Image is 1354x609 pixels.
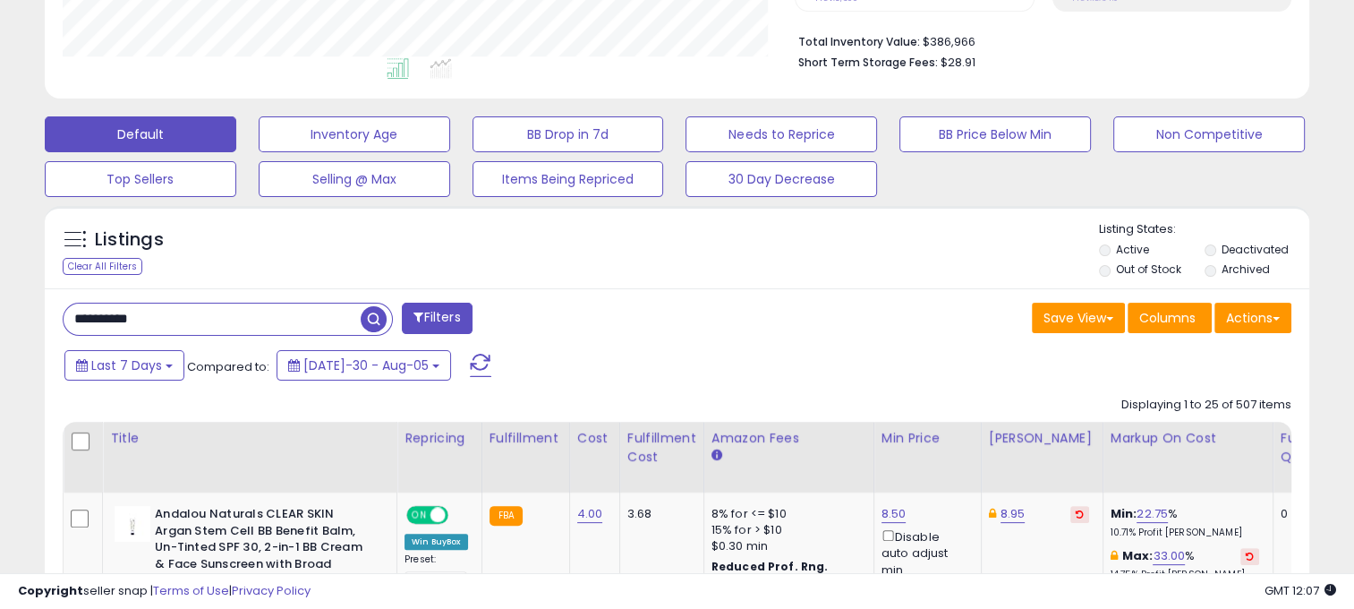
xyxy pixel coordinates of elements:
[1111,548,1259,581] div: %
[408,508,430,523] span: ON
[63,258,142,275] div: Clear All Filters
[259,116,450,152] button: Inventory Age
[627,429,696,467] div: Fulfillment Cost
[711,506,860,522] div: 8% for <= $10
[711,429,866,448] div: Amazon Fees
[45,161,236,197] button: Top Sellers
[110,429,389,448] div: Title
[797,34,919,49] b: Total Inventory Value:
[91,356,162,374] span: Last 7 Days
[1121,397,1291,414] div: Displaying 1 to 25 of 507 items
[18,583,311,600] div: seller snap | |
[404,553,468,594] div: Preset:
[259,161,450,197] button: Selling @ Max
[797,30,1278,51] li: $386,966
[1214,303,1291,333] button: Actions
[303,356,429,374] span: [DATE]-30 - Aug-05
[1001,505,1026,523] a: 8.95
[989,429,1095,448] div: [PERSON_NAME]
[1128,303,1212,333] button: Columns
[1111,527,1259,539] p: 10.71% Profit [PERSON_NAME]
[232,582,311,599] a: Privacy Policy
[187,358,269,375] span: Compared to:
[711,522,860,538] div: 15% for > $10
[1111,429,1265,448] div: Markup on Cost
[881,527,967,579] div: Disable auto adjust min
[577,429,612,448] div: Cost
[1113,116,1305,152] button: Non Competitive
[404,534,468,550] div: Win BuyBox
[1116,262,1181,277] label: Out of Stock
[1103,422,1273,493] th: The percentage added to the cost of goods (COGS) that forms the calculator for Min & Max prices.
[1281,429,1342,467] div: Fulfillable Quantity
[473,161,664,197] button: Items Being Repriced
[686,116,877,152] button: Needs to Reprice
[1111,505,1137,522] b: Min:
[115,506,150,542] img: 21vpPS0NYlL._SL40_.jpg
[881,429,974,448] div: Min Price
[1032,303,1125,333] button: Save View
[404,429,474,448] div: Repricing
[627,506,690,522] div: 3.68
[1099,221,1309,238] p: Listing States:
[1116,242,1149,257] label: Active
[1137,505,1168,523] a: 22.75
[711,448,722,464] small: Amazon Fees.
[577,505,603,523] a: 4.00
[940,54,975,71] span: $28.91
[446,508,474,523] span: OFF
[45,116,236,152] button: Default
[797,55,937,70] b: Short Term Storage Fees:
[711,538,860,554] div: $0.30 min
[1265,582,1336,599] span: 2025-08-13 12:07 GMT
[490,429,562,448] div: Fulfillment
[473,116,664,152] button: BB Drop in 7d
[1122,547,1154,564] b: Max:
[1153,547,1185,565] a: 33.00
[899,116,1091,152] button: BB Price Below Min
[1222,242,1289,257] label: Deactivated
[277,350,451,381] button: [DATE]-30 - Aug-05
[1222,262,1270,277] label: Archived
[153,582,229,599] a: Terms of Use
[1111,506,1259,539] div: %
[1139,309,1196,327] span: Columns
[402,303,472,334] button: Filters
[881,505,907,523] a: 8.50
[95,227,164,253] h5: Listings
[18,582,83,599] strong: Copyright
[1281,506,1336,522] div: 0
[64,350,184,381] button: Last 7 Days
[686,161,877,197] button: 30 Day Decrease
[490,506,523,526] small: FBA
